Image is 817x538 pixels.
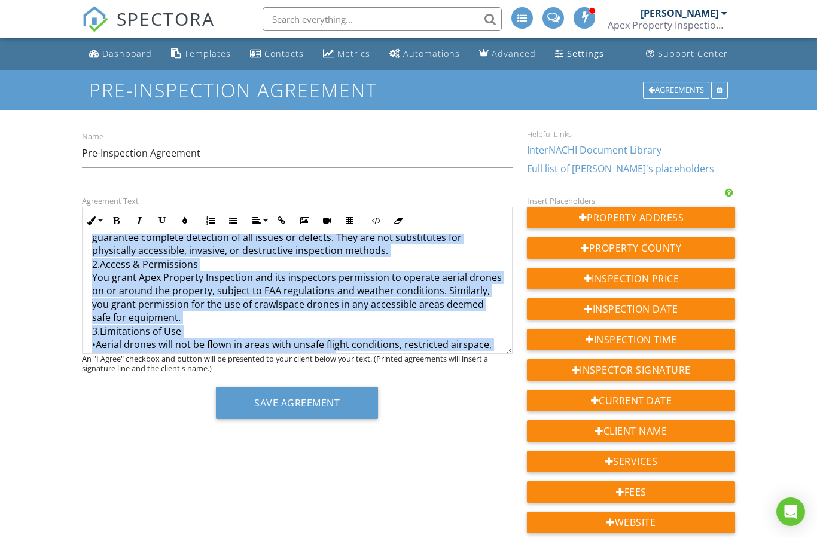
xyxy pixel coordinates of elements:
[776,497,805,526] div: Open Intercom Messenger
[608,19,727,31] div: Apex Property Inspection L.L.C. Laramie
[105,209,128,232] button: Bold (Ctrl+B)
[527,512,735,533] div: Website
[527,143,661,157] a: InterNACHI Document Library
[248,209,270,232] button: Align
[245,43,309,65] a: Contacts
[117,6,215,31] span: SPECTORA
[151,209,173,232] button: Underline (Ctrl+U)
[82,16,215,41] a: SPECTORA
[492,48,536,59] div: Advanced
[318,43,375,65] a: Metrics
[527,268,735,289] div: Inspection Price
[527,129,735,139] div: Helpful Links
[184,48,231,59] div: Templates
[641,43,733,65] a: Support Center
[84,43,157,65] a: Dashboard
[385,43,465,65] a: Automations (Advanced)
[339,209,361,232] button: Insert Table
[527,237,735,259] div: Property County
[173,209,196,232] button: Colors
[527,451,735,472] div: Services
[527,298,735,320] div: Inspection Date
[474,43,541,65] a: Advanced
[270,209,293,232] button: Insert Link (Ctrl+K)
[641,7,718,19] div: [PERSON_NAME]
[527,329,735,350] div: Inspection Time
[222,209,245,232] button: Unordered List
[387,209,410,232] button: Clear Formatting
[527,195,595,206] label: Insert Placeholders
[216,387,378,419] button: Save Agreement
[527,390,735,411] div: Current Date
[527,207,735,228] div: Property Address
[643,82,709,99] div: Agreements
[82,6,108,32] img: The Best Home Inspection Software - Spectora
[527,481,735,503] div: Fees
[567,48,604,59] div: Settings
[527,162,714,175] a: Full list of [PERSON_NAME]'s placeholders
[89,80,727,100] h1: Pre-Inspection Agreement
[166,43,236,65] a: Templates
[527,420,735,442] div: Client Name
[82,354,513,373] div: An "I Agree" checkbox and button will be presented to your client below your text. (Printed agree...
[337,48,370,59] div: Metrics
[364,209,387,232] button: Code View
[128,209,151,232] button: Italic (Ctrl+I)
[658,48,728,59] div: Support Center
[403,48,460,59] div: Automations
[83,209,105,232] button: Inline Style
[82,132,103,142] label: Name
[293,209,316,232] button: Insert Image (Ctrl+P)
[102,48,152,59] div: Dashboard
[316,209,339,232] button: Insert Video
[643,84,711,94] a: Agreements
[199,209,222,232] button: Ordered List
[527,359,735,381] div: Inspector Signature
[82,195,139,206] label: Agreement Text
[263,7,502,31] input: Search everything...
[264,48,304,59] div: Contacts
[550,43,609,65] a: Settings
